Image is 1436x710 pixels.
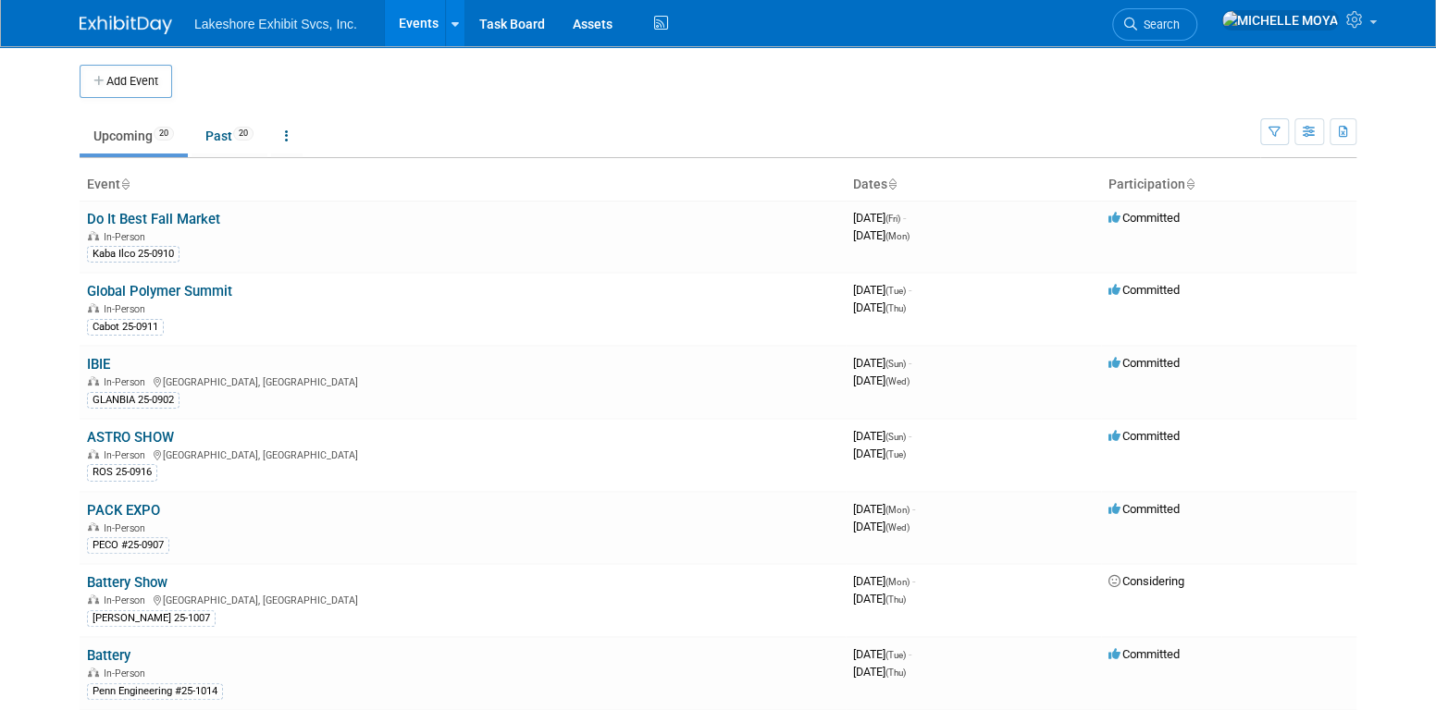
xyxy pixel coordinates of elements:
span: Committed [1108,647,1180,661]
span: [DATE] [853,502,915,516]
span: (Wed) [885,376,910,386]
span: In-Person [104,376,151,388]
a: Sort by Start Date [887,177,897,191]
span: - [912,502,915,516]
span: (Tue) [885,449,906,459]
span: (Mon) [885,505,910,515]
span: (Thu) [885,594,906,605]
span: (Fri) [885,214,900,224]
span: (Mon) [885,577,910,587]
span: 20 [154,127,174,141]
div: [GEOGRAPHIC_DATA], [GEOGRAPHIC_DATA] [87,592,838,606]
img: In-Person Event [88,303,99,312]
span: In-Person [104,522,151,534]
span: (Mon) [885,231,910,241]
span: [DATE] [853,647,911,661]
a: Past20 [192,118,267,153]
span: (Tue) [885,286,906,296]
span: Lakeshore Exhibit Svcs, Inc. [194,17,357,31]
span: [DATE] [853,356,911,370]
div: Kaba Ilco 25-0910 [87,246,179,263]
th: Dates [846,169,1101,201]
span: [DATE] [853,300,906,314]
div: Penn Engineering #25-1014 [87,683,223,700]
a: Search [1112,8,1197,41]
div: [GEOGRAPHIC_DATA], [GEOGRAPHIC_DATA] [87,447,838,461]
th: Participation [1101,169,1356,201]
span: Committed [1108,356,1180,370]
span: Search [1137,18,1180,31]
span: [DATE] [853,283,911,297]
span: Committed [1108,211,1180,225]
span: [DATE] [853,520,910,533]
span: - [903,211,906,225]
span: (Sun) [885,359,906,369]
span: [DATE] [853,447,906,460]
div: ROS 25-0916 [87,464,157,481]
span: (Tue) [885,650,906,660]
img: In-Person Event [88,231,99,240]
span: In-Person [104,231,151,243]
span: [DATE] [853,228,910,242]
a: ASTRO SHOW [87,429,174,446]
a: Sort by Event Name [120,177,130,191]
a: IBIE [87,356,110,373]
button: Add Event [80,65,172,98]
th: Event [80,169,846,201]
div: Cabot 25-0911 [87,319,164,336]
span: Committed [1108,502,1180,516]
span: [DATE] [853,574,915,588]
span: (Thu) [885,667,906,678]
img: ExhibitDay [80,16,172,34]
span: Committed [1108,429,1180,443]
img: MICHELLE MOYA [1221,10,1339,31]
span: In-Person [104,667,151,679]
span: In-Person [104,303,151,315]
span: (Wed) [885,522,910,532]
span: - [912,574,915,588]
span: Considering [1108,574,1184,588]
a: PACK EXPO [87,502,160,519]
a: Do It Best Fall Market [87,211,220,227]
span: - [909,429,911,443]
span: [DATE] [853,592,906,606]
span: - [909,356,911,370]
a: Battery [87,647,130,664]
div: GLANBIA 25-0902 [87,392,179,409]
a: Global Polymer Summit [87,283,232,300]
span: - [909,647,911,661]
a: Sort by Participation Type [1185,177,1195,191]
a: Upcoming20 [80,118,188,153]
span: - [909,283,911,297]
span: In-Person [104,449,151,461]
div: [PERSON_NAME] 25-1007 [87,610,216,627]
span: In-Person [104,594,151,606]
a: Battery Show [87,574,167,591]
span: (Sun) [885,432,906,442]
img: In-Person Event [88,522,99,532]
div: [GEOGRAPHIC_DATA], [GEOGRAPHIC_DATA] [87,373,838,388]
span: [DATE] [853,211,906,225]
span: [DATE] [853,665,906,679]
img: In-Person Event [88,376,99,386]
img: In-Person Event [88,449,99,459]
span: Committed [1108,283,1180,297]
span: (Thu) [885,303,906,313]
img: In-Person Event [88,594,99,604]
span: 20 [233,127,254,141]
span: [DATE] [853,373,910,387]
div: PECO #25-0907 [87,537,169,554]
img: In-Person Event [88,667,99,677]
span: [DATE] [853,429,911,443]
